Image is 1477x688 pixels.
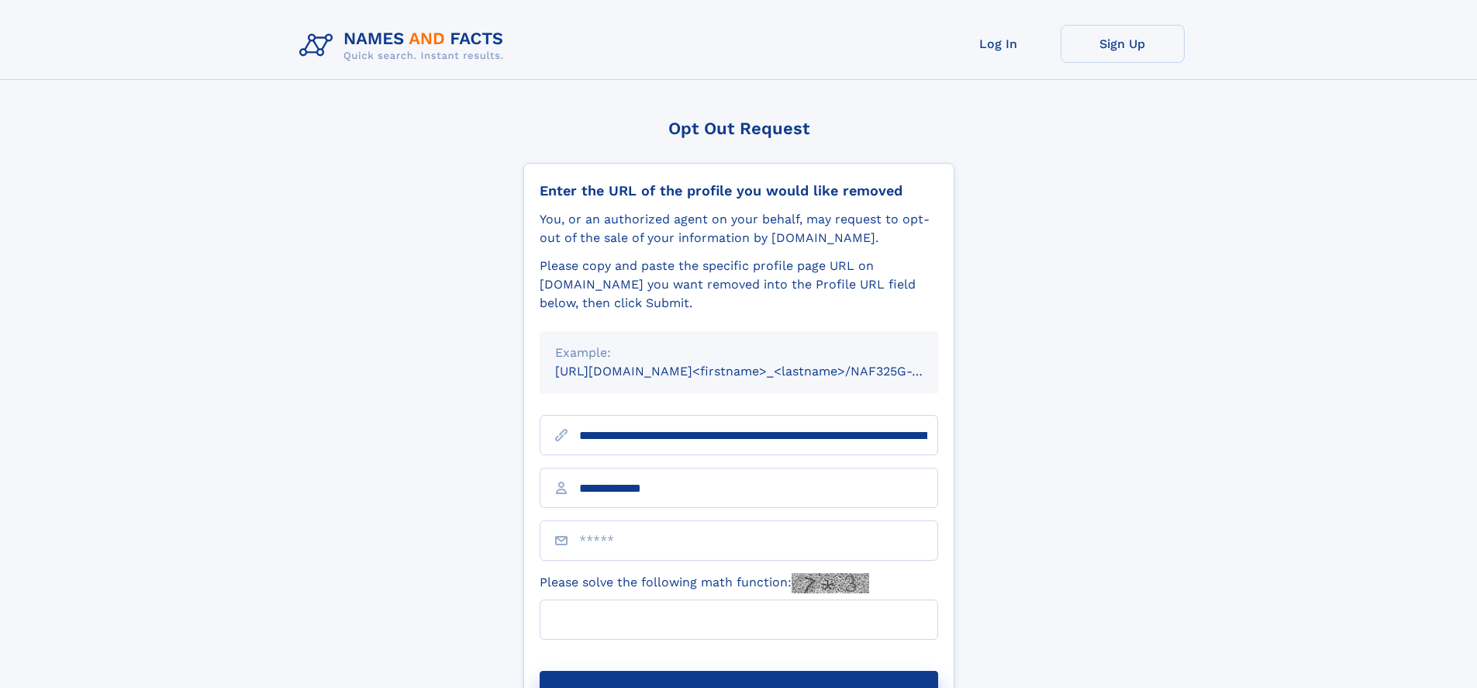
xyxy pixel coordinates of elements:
div: Enter the URL of the profile you would like removed [540,182,938,199]
div: Please copy and paste the specific profile page URL on [DOMAIN_NAME] you want removed into the Pr... [540,257,938,313]
label: Please solve the following math function: [540,573,869,593]
img: Logo Names and Facts [293,25,516,67]
a: Sign Up [1061,25,1185,63]
div: Example: [555,344,923,362]
small: [URL][DOMAIN_NAME]<firstname>_<lastname>/NAF325G-xxxxxxxx [555,364,968,379]
div: Opt Out Request [523,119,954,138]
div: You, or an authorized agent on your behalf, may request to opt-out of the sale of your informatio... [540,210,938,247]
a: Log In [937,25,1061,63]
